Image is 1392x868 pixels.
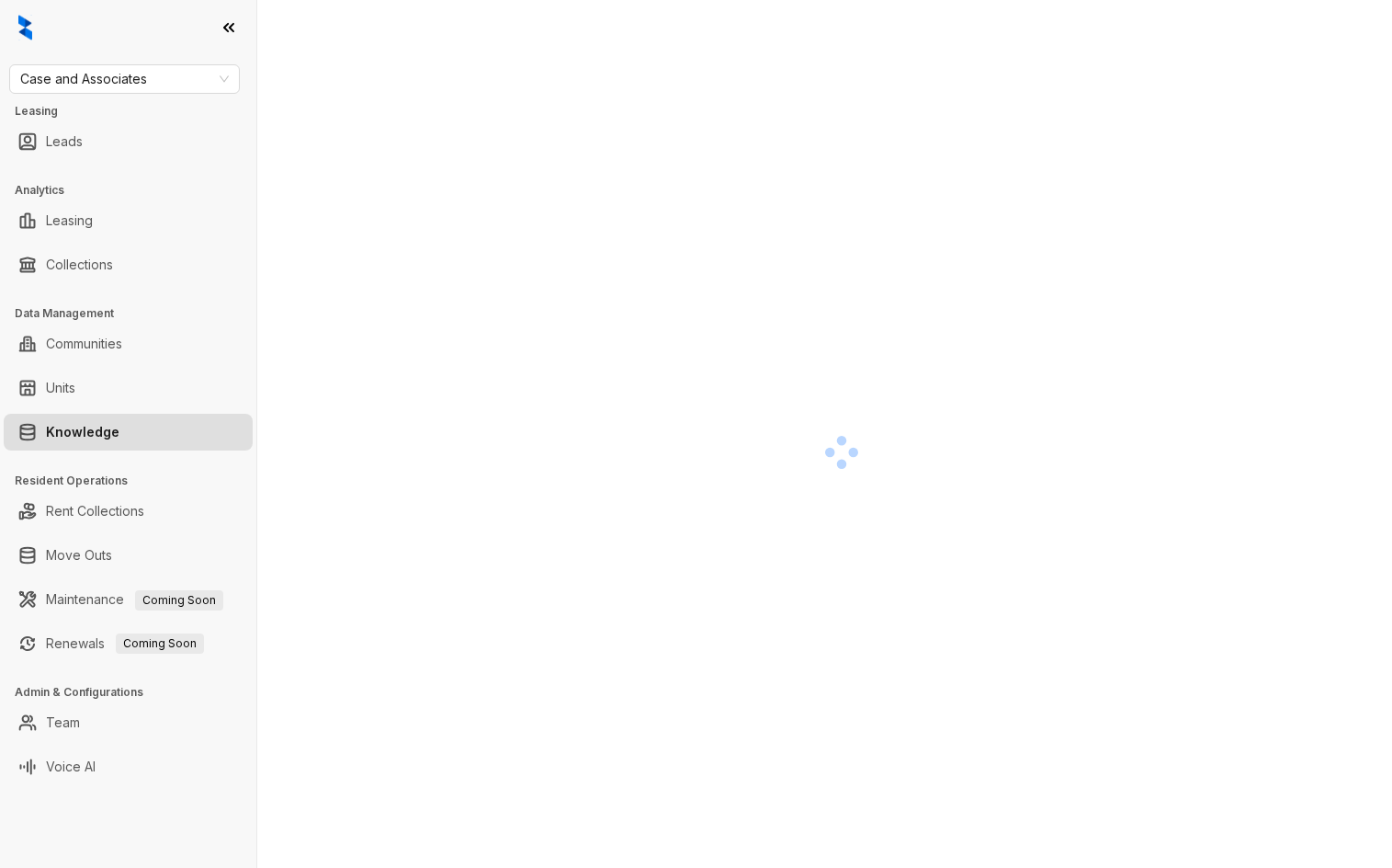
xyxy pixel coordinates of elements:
li: Communities [4,325,253,362]
a: Units [46,370,75,406]
a: RenewalsComing Soon [46,625,204,662]
h3: Analytics [15,182,256,199]
a: Team [46,704,80,741]
a: Communities [46,325,122,362]
span: Case and Associates [20,65,229,93]
a: Move Outs [46,537,112,574]
li: Leasing [4,202,253,239]
a: Voice AI [46,748,96,785]
li: Leads [4,123,253,160]
span: Coming Soon [116,634,204,654]
img: logo [18,15,32,40]
li: Maintenance [4,581,253,618]
h3: Resident Operations [15,473,256,489]
a: Knowledge [46,414,119,451]
li: Collections [4,246,253,283]
li: Units [4,370,253,406]
li: Rent Collections [4,493,253,530]
li: Voice AI [4,748,253,785]
li: Renewals [4,625,253,662]
li: Move Outs [4,537,253,574]
span: Coming Soon [135,590,223,611]
h3: Admin & Configurations [15,684,256,701]
h3: Data Management [15,305,256,322]
a: Leasing [46,202,93,239]
a: Rent Collections [46,493,144,530]
a: Leads [46,123,83,160]
a: Collections [46,246,113,283]
li: Team [4,704,253,741]
h3: Leasing [15,103,256,120]
li: Knowledge [4,414,253,451]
